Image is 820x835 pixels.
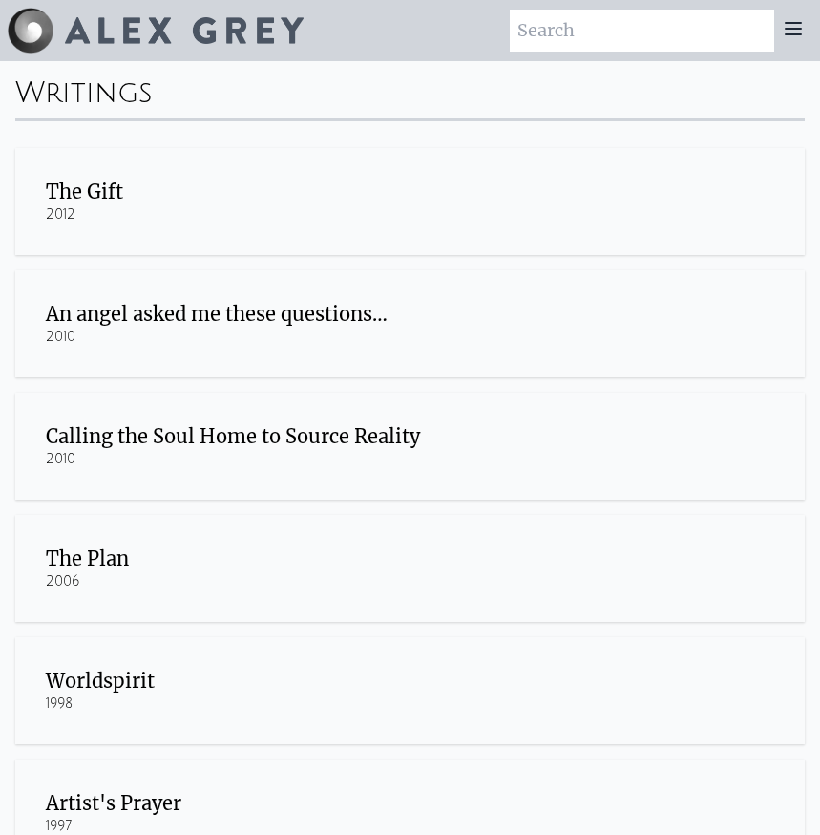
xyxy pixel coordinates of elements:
a: An angel asked me these questions… 2010 [15,270,805,377]
div: 2006 [46,572,774,591]
div: 2010 [46,450,774,469]
div: Worldspirit [46,668,774,695]
div: Writings [15,76,805,118]
div: 2012 [46,205,774,225]
input: Search [510,10,774,52]
div: The Plan [46,546,774,572]
div: Artist's Prayer [46,790,774,817]
a: The Gift 2012 [15,148,805,255]
a: The Plan 2006 [15,515,805,622]
a: Worldspirit 1998 [15,637,805,744]
div: Calling the Soul Home to Source Reality [46,423,774,450]
div: 1998 [46,695,774,714]
div: The Gift [46,179,774,205]
div: An angel asked me these questions… [46,301,774,328]
a: Calling the Soul Home to Source Reality 2010 [15,393,805,500]
div: 2010 [46,328,774,347]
